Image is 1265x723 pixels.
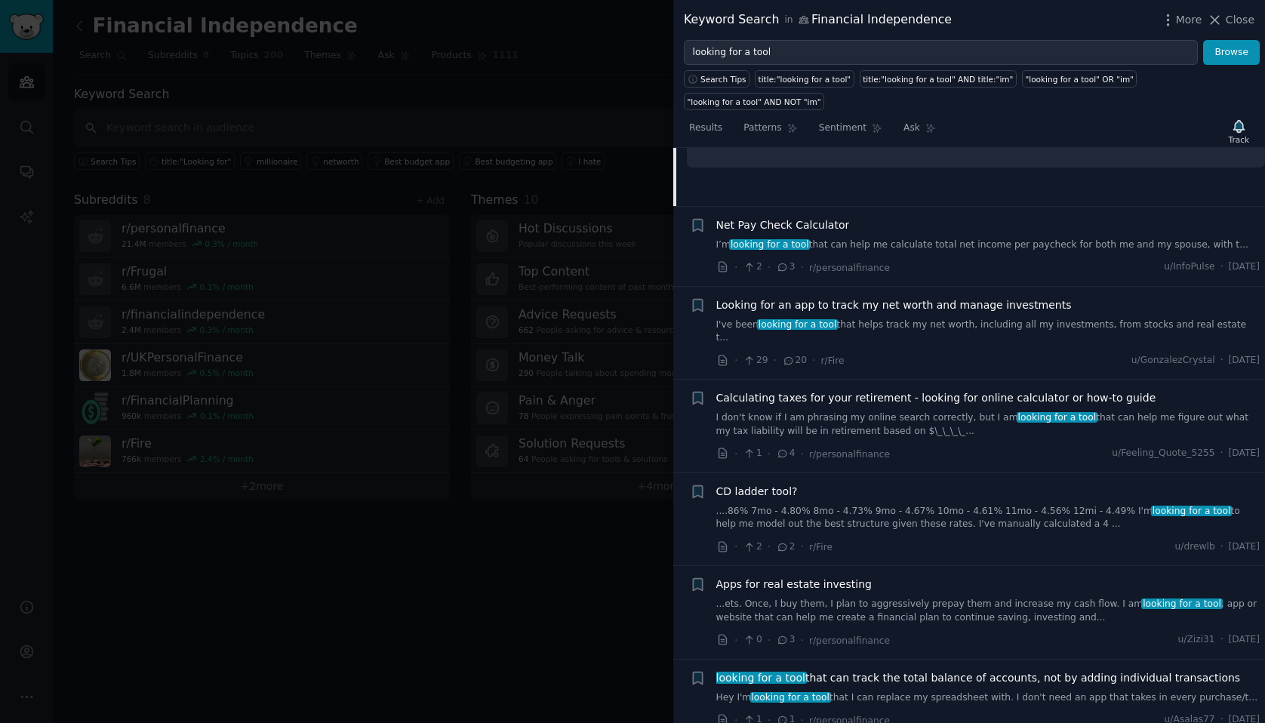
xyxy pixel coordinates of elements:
[1207,12,1254,28] button: Close
[743,260,762,274] span: 2
[716,484,798,500] a: CD ladder tool?
[768,632,771,648] span: ·
[898,116,941,147] a: Ask
[768,446,771,462] span: ·
[1229,540,1260,554] span: [DATE]
[689,122,722,135] span: Results
[1112,447,1214,460] span: u/Feeling_Quote_5255
[729,239,810,250] span: looking for a tool
[1141,598,1222,609] span: looking for a tool
[1131,354,1215,368] span: u/GonzalezCrystal
[1220,633,1223,647] span: ·
[801,446,804,462] span: ·
[716,670,1241,686] a: looking for a toolthat can track the total balance of accounts, not by adding individual transact...
[738,116,802,147] a: Patterns
[776,540,795,554] span: 2
[809,263,890,273] span: r/personalfinance
[734,446,737,462] span: ·
[809,542,833,552] span: r/Fire
[684,93,824,110] a: "looking for a tool" AND NOT "im"
[684,116,728,147] a: Results
[716,691,1260,705] a: Hey I'mlooking for a toolthat I can replace my spreadsheet with. I don't need an app that takes i...
[734,352,737,368] span: ·
[743,354,768,368] span: 29
[743,122,781,135] span: Patterns
[819,122,866,135] span: Sentiment
[782,354,807,368] span: 20
[716,390,1156,406] a: Calculating taxes for your retirement - looking for online calculator or how-to guide
[776,260,795,274] span: 3
[768,539,771,555] span: ·
[860,70,1017,88] a: title:"looking for a tool" AND title:"im"
[1229,633,1260,647] span: [DATE]
[1220,260,1223,274] span: ·
[903,122,920,135] span: Ask
[1223,115,1254,147] button: Track
[715,672,807,684] span: looking for a tool
[814,116,888,147] a: Sentiment
[716,598,1260,624] a: ...ets. Once, I buy them, I plan to aggressively prepay them and increase my cash flow. I amlooki...
[716,411,1260,438] a: I don't know if I am phrasing my online search correctly, but I amlooking for a toolthat can help...
[684,11,952,29] div: Keyword Search Financial Independence
[809,449,890,460] span: r/personalfinance
[716,238,1260,252] a: I’mlooking for a toolthat can help me calculate total net income per paycheck for both me and my ...
[716,297,1072,313] a: Looking for an app to track my net worth and manage investments
[768,260,771,275] span: ·
[801,632,804,648] span: ·
[1220,447,1223,460] span: ·
[1220,540,1223,554] span: ·
[716,670,1241,686] span: that can track the total balance of accounts, not by adding individual transactions
[1226,12,1254,28] span: Close
[1174,540,1214,554] span: u/drewlb
[750,692,831,703] span: looking for a tool
[743,540,762,554] span: 2
[1229,354,1260,368] span: [DATE]
[734,260,737,275] span: ·
[1151,506,1232,516] span: looking for a tool
[776,633,795,647] span: 3
[684,40,1198,66] input: Try a keyword related to your business
[1220,354,1223,368] span: ·
[1203,40,1260,66] button: Browse
[1164,260,1214,274] span: u/InfoPulse
[743,633,762,647] span: 0
[716,505,1260,531] a: ....86% 7mo - 4.80% 8mo - 4.73% 9mo - 4.67% 10mo - 4.61% 11mo - 4.56% 12mi - 4.49% I'mlooking for...
[1017,412,1097,423] span: looking for a tool
[801,260,804,275] span: ·
[716,577,872,592] a: Apps for real estate investing
[743,447,762,460] span: 1
[776,447,795,460] span: 4
[1229,447,1260,460] span: [DATE]
[700,74,746,85] span: Search Tips
[759,74,851,85] div: title:"looking for a tool"
[821,355,845,366] span: r/Fire
[755,70,854,88] a: title:"looking for a tool"
[1229,260,1260,274] span: [DATE]
[812,352,815,368] span: ·
[1176,12,1202,28] span: More
[1022,70,1137,88] a: "looking for a tool" OR "im"
[774,352,777,368] span: ·
[684,70,749,88] button: Search Tips
[757,319,838,330] span: looking for a tool
[1025,74,1134,85] div: "looking for a tool" OR "im"
[863,74,1013,85] div: title:"looking for a tool" AND title:"im"
[716,318,1260,345] a: I've beenlooking for a toolthat helps track my net worth, including all my investments, from stoc...
[801,539,804,555] span: ·
[734,632,737,648] span: ·
[809,635,890,646] span: r/personalfinance
[716,217,850,233] a: Net Pay Check Calculator
[688,97,821,107] div: "looking for a tool" AND NOT "im"
[1160,12,1202,28] button: More
[1178,633,1215,647] span: u/Zizi31
[784,14,793,27] span: in
[1229,134,1249,145] div: Track
[734,539,737,555] span: ·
